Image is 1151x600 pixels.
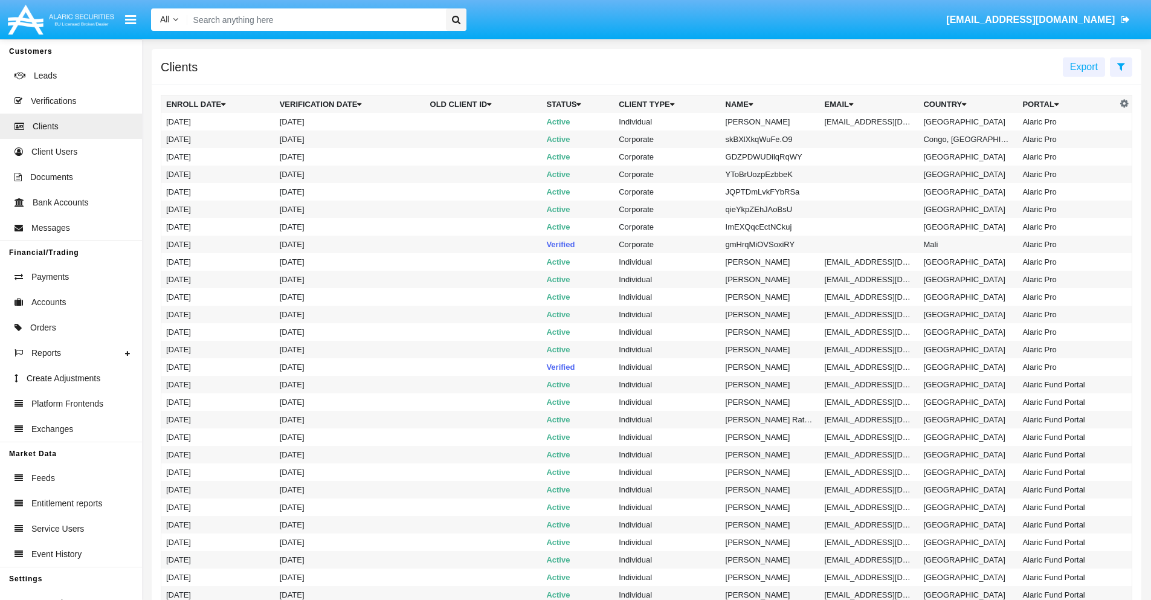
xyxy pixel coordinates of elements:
td: Individual [614,446,720,463]
td: Individual [614,376,720,393]
td: Active [541,183,614,201]
td: [DATE] [275,428,425,446]
td: [DATE] [161,411,275,428]
td: [DATE] [161,218,275,236]
td: Individual [614,551,720,569]
td: [EMAIL_ADDRESS][DOMAIN_NAME] [820,376,919,393]
td: [DATE] [275,411,425,428]
td: [GEOGRAPHIC_DATA] [918,516,1017,534]
td: Active [541,481,614,498]
td: [PERSON_NAME] [721,341,820,358]
td: [DATE] [275,113,425,131]
button: Export [1063,57,1105,77]
td: Active [541,376,614,393]
td: Alaric Pro [1017,306,1117,323]
td: [DATE] [161,534,275,551]
td: [DATE] [161,463,275,481]
td: Active [541,288,614,306]
td: [GEOGRAPHIC_DATA] [918,341,1017,358]
td: Alaric Pro [1017,236,1117,253]
td: Active [541,393,614,411]
th: Country [918,95,1017,114]
td: Active [541,341,614,358]
td: Individual [614,516,720,534]
td: [DATE] [275,218,425,236]
td: [DATE] [161,516,275,534]
span: Event History [31,548,82,561]
td: Individual [614,411,720,428]
td: Active [541,218,614,236]
td: Active [541,516,614,534]
td: [DATE] [275,463,425,481]
td: GDZPDWUDilqRqWY [721,148,820,166]
td: Corporate [614,183,720,201]
td: [DATE] [161,253,275,271]
td: [EMAIL_ADDRESS][DOMAIN_NAME] [820,428,919,446]
td: [PERSON_NAME] [721,534,820,551]
td: Alaric Fund Portal [1017,411,1117,428]
td: Individual [614,341,720,358]
td: Active [541,131,614,148]
td: Active [541,113,614,131]
td: [DATE] [161,498,275,516]
td: [GEOGRAPHIC_DATA] [918,411,1017,428]
td: [EMAIL_ADDRESS][DOMAIN_NAME] [820,393,919,411]
td: [DATE] [275,376,425,393]
td: Individual [614,393,720,411]
img: Logo image [6,2,116,37]
td: Active [541,551,614,569]
td: Active [541,148,614,166]
td: [DATE] [275,341,425,358]
td: [DATE] [275,236,425,253]
td: [GEOGRAPHIC_DATA] [918,323,1017,341]
th: Portal [1017,95,1117,114]
td: [GEOGRAPHIC_DATA] [918,148,1017,166]
td: [PERSON_NAME] [721,113,820,131]
td: [PERSON_NAME] [721,253,820,271]
td: Alaric Pro [1017,218,1117,236]
td: [EMAIL_ADDRESS][DOMAIN_NAME] [820,481,919,498]
td: Alaric Fund Portal [1017,481,1117,498]
span: Accounts [31,296,66,309]
td: [EMAIL_ADDRESS][DOMAIN_NAME] [820,113,919,131]
td: [DATE] [275,306,425,323]
td: [GEOGRAPHIC_DATA] [918,534,1017,551]
a: [EMAIL_ADDRESS][DOMAIN_NAME] [941,3,1136,37]
td: [DATE] [275,288,425,306]
span: Platform Frontends [31,398,103,410]
span: Feeds [31,472,55,485]
td: [GEOGRAPHIC_DATA] [918,481,1017,498]
th: Enroll date [161,95,275,114]
td: [GEOGRAPHIC_DATA] [918,498,1017,516]
td: Verified [541,236,614,253]
td: [DATE] [161,569,275,586]
td: Active [541,166,614,183]
td: [EMAIL_ADDRESS][DOMAIN_NAME] [820,463,919,481]
th: Verification date [275,95,425,114]
td: [GEOGRAPHIC_DATA] [918,253,1017,271]
td: [DATE] [161,551,275,569]
span: Create Adjustments [27,372,100,385]
td: Individual [614,323,720,341]
h5: Clients [161,62,198,72]
td: [GEOGRAPHIC_DATA] [918,428,1017,446]
span: Messages [31,222,70,234]
span: Payments [31,271,69,283]
td: [PERSON_NAME] [721,481,820,498]
td: [GEOGRAPHIC_DATA] [918,288,1017,306]
td: [DATE] [275,358,425,376]
td: [DATE] [275,516,425,534]
td: Active [541,201,614,218]
td: [DATE] [275,569,425,586]
td: [DATE] [275,534,425,551]
td: [DATE] [161,113,275,131]
td: Individual [614,271,720,288]
td: Mali [918,236,1017,253]
span: All [160,15,170,24]
td: Individual [614,288,720,306]
a: All [151,13,187,26]
td: [EMAIL_ADDRESS][DOMAIN_NAME] [820,271,919,288]
td: Alaric Pro [1017,183,1117,201]
td: ImEXQqcEctNCkuj [721,218,820,236]
td: [GEOGRAPHIC_DATA] [918,306,1017,323]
